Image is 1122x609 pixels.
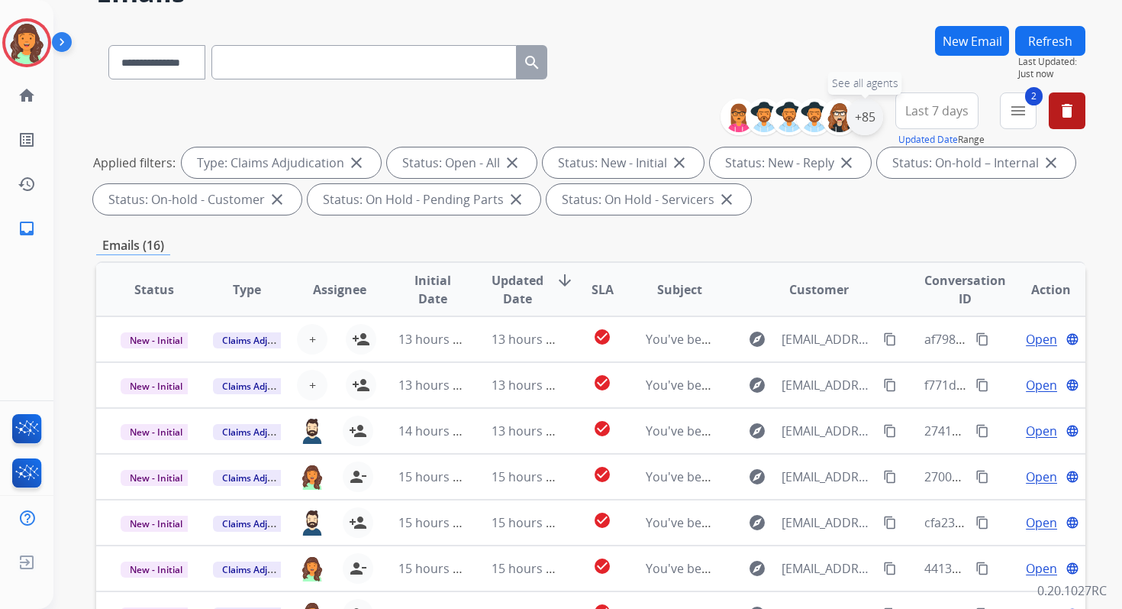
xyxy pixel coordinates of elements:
[975,470,989,484] mat-icon: content_copy
[308,184,540,215] div: Status: On Hold - Pending Parts
[1026,559,1057,578] span: Open
[313,280,366,299] span: Assignee
[1000,92,1037,129] button: 2
[398,560,474,577] span: 15 hours ago
[1015,26,1085,56] button: Refresh
[121,424,192,440] span: New - Initial
[593,419,611,438] mat-icon: check_circle
[352,376,370,394] mat-icon: person_add
[309,330,316,348] span: +
[883,516,897,530] mat-icon: content_copy
[1025,87,1043,105] span: 2
[1026,376,1057,394] span: Open
[492,514,567,531] span: 15 hours ago
[398,514,474,531] span: 15 hours ago
[300,510,324,536] img: agent-avatar
[297,370,327,400] button: +
[121,516,192,532] span: New - Initial
[748,330,766,348] mat-icon: explore
[883,332,897,346] mat-icon: content_copy
[924,271,1006,308] span: Conversation ID
[18,219,36,238] mat-icon: inbox
[975,562,989,575] mat-icon: content_copy
[1026,513,1057,532] span: Open
[213,516,318,532] span: Claims Adjudication
[898,133,985,146] span: Range
[883,562,897,575] mat-icon: content_copy
[352,330,370,348] mat-icon: person_add
[546,184,751,215] div: Status: On Hold - Servicers
[503,154,521,172] mat-icon: close
[1018,56,1085,68] span: Last Updated:
[657,280,702,299] span: Subject
[975,516,989,530] mat-icon: content_copy
[975,424,989,438] mat-icon: content_copy
[398,468,474,485] span: 15 hours ago
[93,154,176,172] p: Applied filters:
[492,377,567,394] span: 13 hours ago
[782,513,875,532] span: [EMAIL_ADDRESS][DOMAIN_NAME]
[898,134,958,146] button: Updated Date
[593,328,611,346] mat-icon: check_circle
[883,470,897,484] mat-icon: content_copy
[300,556,324,581] img: agent-avatar
[398,331,474,348] span: 13 hours ago
[18,175,36,193] mat-icon: history
[5,21,48,64] img: avatar
[309,376,316,394] span: +
[233,280,261,299] span: Type
[507,190,525,209] mat-icon: close
[782,559,875,578] span: [EMAIL_ADDRESS][DOMAIN_NAME]
[832,76,898,91] span: See all agents
[975,378,989,392] mat-icon: content_copy
[213,424,318,440] span: Claims Adjudication
[121,378,192,394] span: New - Initial
[1066,332,1079,346] mat-icon: language
[1058,102,1076,120] mat-icon: delete
[347,154,366,172] mat-icon: close
[1026,422,1057,440] span: Open
[213,562,318,578] span: Claims Adjudication
[121,332,192,348] span: New - Initial
[1009,102,1027,120] mat-icon: menu
[670,154,688,172] mat-icon: close
[182,147,381,178] div: Type: Claims Adjudication
[492,271,543,308] span: Updated Date
[1066,562,1079,575] mat-icon: language
[975,332,989,346] mat-icon: content_copy
[877,147,1075,178] div: Status: On-hold – Internal
[134,280,174,299] span: Status
[748,422,766,440] mat-icon: explore
[992,263,1085,316] th: Action
[782,422,875,440] span: [EMAIL_ADDRESS][DOMAIN_NAME]
[748,513,766,532] mat-icon: explore
[18,131,36,149] mat-icon: list_alt
[543,147,704,178] div: Status: New - Initial
[748,468,766,486] mat-icon: explore
[1066,470,1079,484] mat-icon: language
[782,468,875,486] span: [EMAIL_ADDRESS][DOMAIN_NAME]
[592,280,614,299] span: SLA
[297,324,327,355] button: +
[1018,68,1085,80] span: Just now
[1066,516,1079,530] mat-icon: language
[387,147,537,178] div: Status: Open - All
[593,465,611,484] mat-icon: check_circle
[1066,424,1079,438] mat-icon: language
[18,86,36,105] mat-icon: home
[710,147,871,178] div: Status: New - Reply
[748,376,766,394] mat-icon: explore
[717,190,736,209] mat-icon: close
[300,464,324,490] img: agent-avatar
[905,108,969,114] span: Last 7 days
[349,513,367,532] mat-icon: person_add
[349,422,367,440] mat-icon: person_add
[492,560,567,577] span: 15 hours ago
[883,378,897,392] mat-icon: content_copy
[895,92,979,129] button: Last 7 days
[398,377,474,394] span: 13 hours ago
[1037,581,1107,600] p: 0.20.1027RC
[837,154,856,172] mat-icon: close
[935,26,1009,56] button: New Email
[789,280,849,299] span: Customer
